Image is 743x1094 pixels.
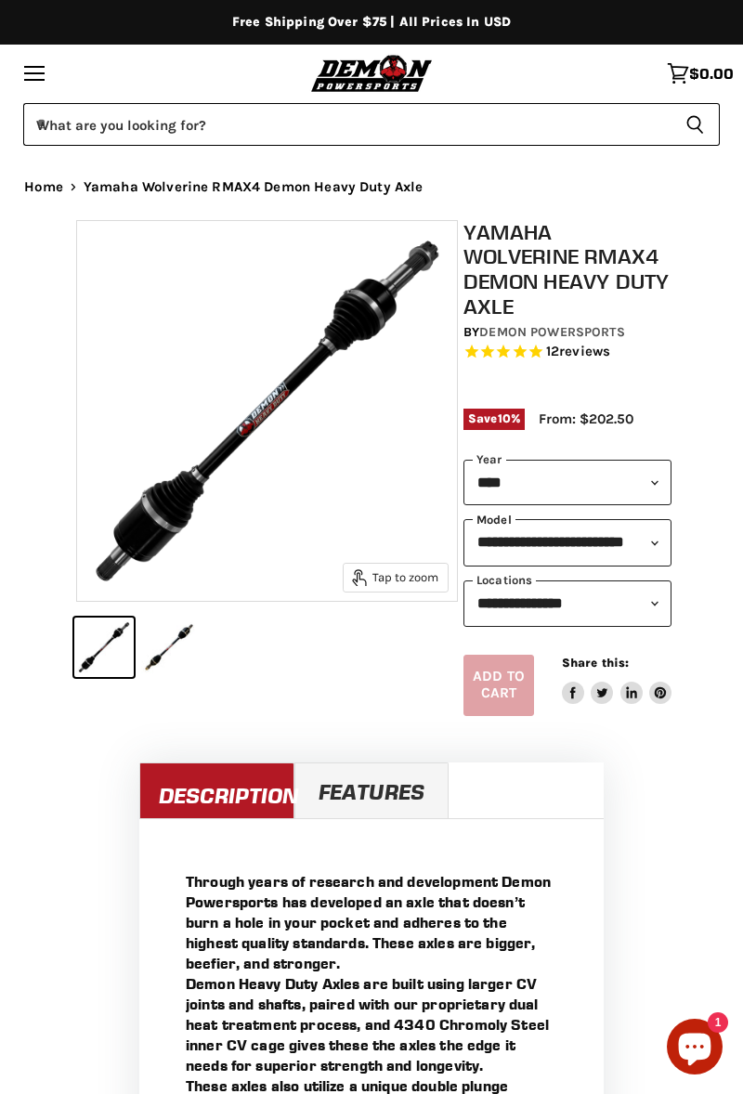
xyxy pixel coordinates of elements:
button: IMAGE thumbnail [74,618,134,677]
a: Home [24,179,63,195]
form: Product [23,103,720,146]
button: Search [671,103,720,146]
select: modal-name [463,519,671,566]
a: Demon Powersports [479,324,624,340]
inbox-online-store-chat: Shopify online store chat [661,1019,728,1079]
a: Description [139,762,294,818]
select: year [463,460,671,506]
span: 10 [498,411,511,425]
input: When autocomplete results are available use up and down arrows to review and enter to select [23,103,671,146]
span: Rated 5.0 out of 5 stars 12 reviews [463,343,671,362]
a: $0.00 [658,53,743,94]
button: IMAGE thumbnail [139,618,199,677]
span: 12 reviews [546,344,610,360]
img: Demon Powersports [307,52,437,94]
span: From: $202.50 [539,410,633,427]
select: keys [463,580,671,627]
a: Features [294,762,450,818]
img: IMAGE [77,221,457,601]
h1: Yamaha Wolverine RMAX4 Demon Heavy Duty Axle [463,220,671,319]
span: Tap to zoom [352,569,438,586]
span: $0.00 [689,65,734,82]
button: Tap to zoom [344,564,448,592]
span: reviews [559,344,610,360]
aside: Share this: [562,655,672,716]
span: Save % [463,409,525,429]
span: Yamaha Wolverine RMAX4 Demon Heavy Duty Axle [84,179,424,195]
span: Share this: [562,656,629,670]
div: by [463,322,671,343]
